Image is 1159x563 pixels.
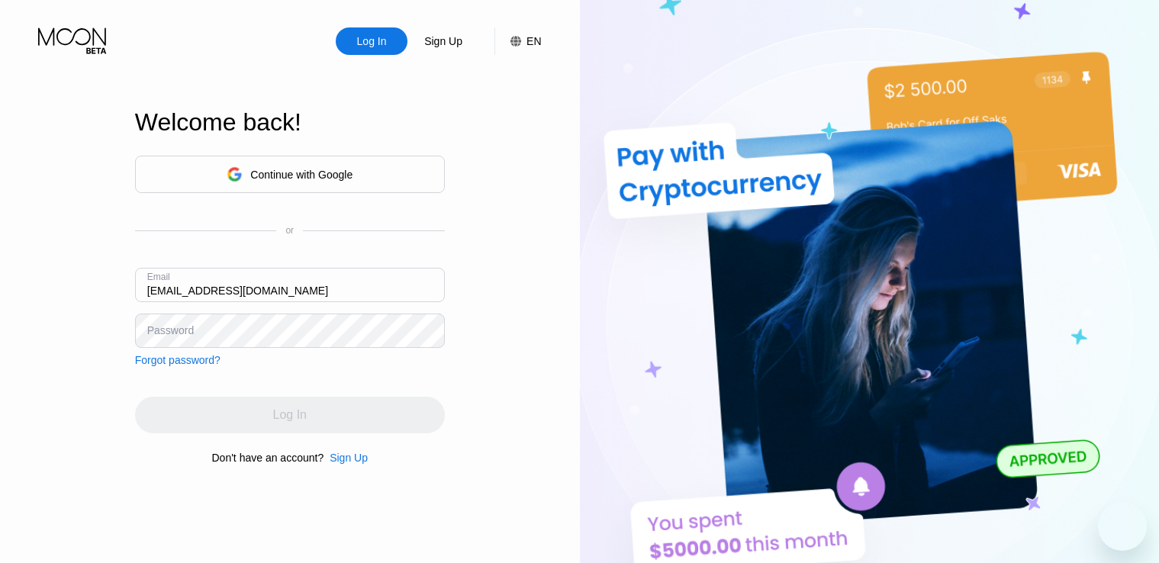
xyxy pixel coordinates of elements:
div: Log In [356,34,388,49]
div: Continue with Google [250,169,353,181]
div: Continue with Google [135,156,445,193]
div: Forgot password? [135,354,221,366]
div: Sign Up [407,27,479,55]
div: Sign Up [423,34,464,49]
div: Log In [336,27,407,55]
div: or [285,225,294,236]
div: Password [147,324,194,336]
iframe: Button to launch messaging window [1098,502,1147,551]
div: Don't have an account? [212,452,324,464]
div: EN [494,27,541,55]
div: EN [526,35,541,47]
div: Email [147,272,170,282]
div: Sign Up [324,452,368,464]
div: Welcome back! [135,108,445,137]
div: Sign Up [330,452,368,464]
